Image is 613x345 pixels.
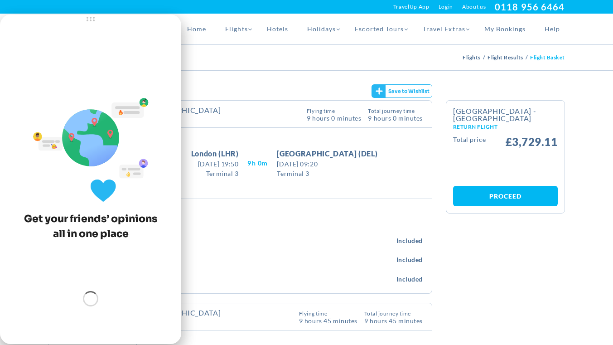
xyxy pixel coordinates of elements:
[277,148,377,159] span: [GEOGRAPHIC_DATA] (DEL)
[307,108,362,114] span: Flying Time
[68,269,396,277] h4: 2 checked bag
[307,114,362,121] span: 9 Hours 0 Minutes
[396,275,423,284] span: Included
[495,1,565,12] a: 0118 956 6464
[372,84,433,98] gamitee-button: Get your friends' opinions
[396,236,423,245] span: Included
[216,14,257,44] a: Flights
[191,148,239,159] span: London (LHR)
[368,114,423,121] span: 9 hours 0 Minutes
[413,14,475,44] a: Travel Extras
[364,311,423,316] span: Total Journey Time
[364,316,423,324] span: 9 hours 45 Minutes
[345,14,413,44] a: Escorted Tours
[277,159,377,169] span: [DATE] 09:20
[191,169,239,178] span: Terminal 3
[178,14,216,44] a: Home
[68,258,396,264] p: 55 x 35 x 25 cm
[453,186,558,206] a: Proceed
[463,54,483,61] a: Flights
[453,154,558,177] iframe: PayPal Message 1
[475,14,536,44] a: My Bookings
[68,250,396,258] h4: 1 cabin bag
[530,45,565,70] li: Flight Basket
[277,169,377,178] span: Terminal 3
[257,14,298,44] a: Hotels
[58,206,423,215] h4: Included baggage
[191,159,239,169] span: [DATE] 19:50
[299,311,357,316] span: Flying Time
[535,14,565,44] a: Help
[396,255,423,264] span: Included
[506,136,558,147] span: £3,729.11
[58,215,423,225] p: The total baggage included in the price
[488,54,526,61] a: Flight Results
[368,108,423,114] span: Total Journey Time
[67,238,396,245] p: Fits beneath the seat ahead of yours
[67,230,396,238] h4: 1 personal item
[453,107,558,130] h2: [GEOGRAPHIC_DATA] - [GEOGRAPHIC_DATA]
[453,136,486,147] small: Total Price
[299,316,357,324] span: 9 Hours 45 Minutes
[298,14,345,44] a: Holidays
[453,124,558,130] small: Return Flight
[247,159,268,168] span: 9H 0M
[68,277,396,284] p: Max weight 23 kg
